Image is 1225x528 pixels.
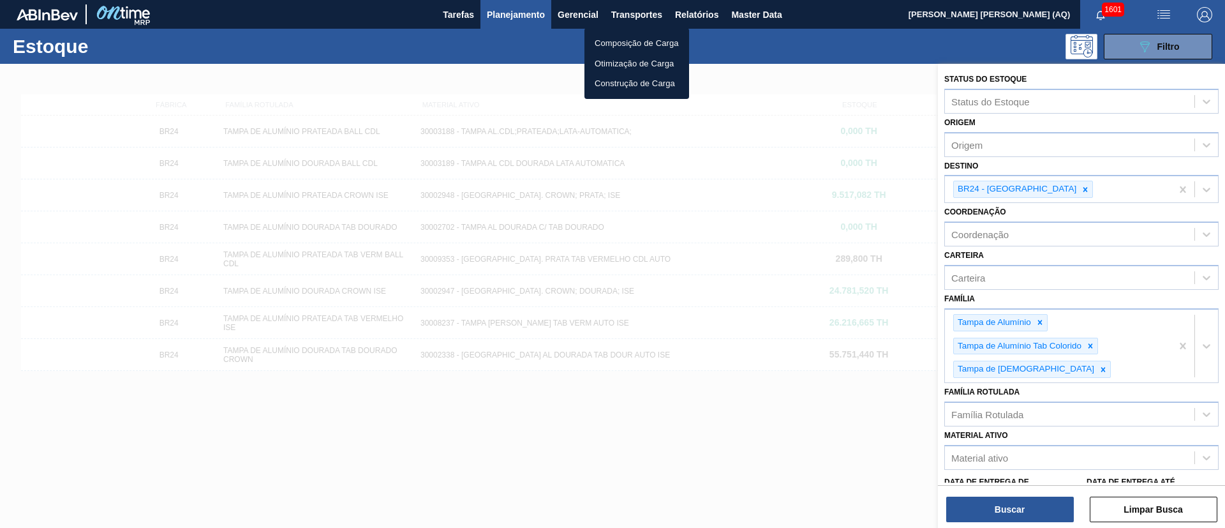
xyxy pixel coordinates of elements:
[584,54,689,74] a: Otimização de Carga
[584,33,689,54] a: Composição de Carga
[584,73,689,94] a: Construção de Carga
